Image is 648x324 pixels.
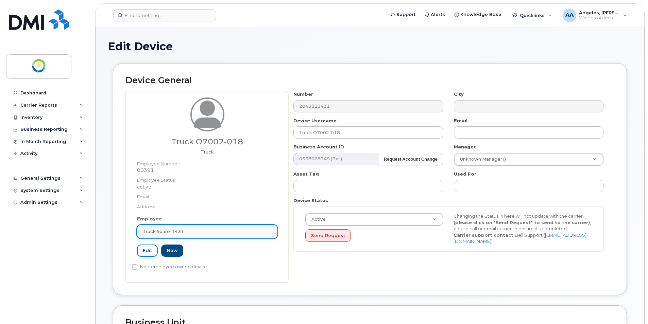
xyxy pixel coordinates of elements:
dt: Email: [137,190,277,200]
a: Alerts [420,8,450,21]
a: Support [386,8,420,21]
strong: (please click on "Send Request" to send to the carrier) [454,220,590,225]
span: Active [307,216,326,222]
span: Unknown Manager () [456,156,506,162]
label: City [454,91,464,97]
span: Support [396,11,415,18]
a: [EMAIL_ADDRESS][DOMAIN_NAME] [454,232,586,244]
label: Asset Tag [293,171,319,177]
span: Knowledge Base [460,11,501,18]
div: Changing the Status in here will not update with the carrier, , please call or email carrier to e... [448,213,597,245]
span: Truck Spare-1431 [143,228,184,235]
dt: Employee Number: [137,157,277,167]
label: Email [454,118,467,124]
span: Angeles, [PERSON_NAME] [579,10,620,15]
label: Business Account ID [293,144,344,150]
div: Quicklinks [507,8,557,22]
div: Angeles, Armilyn [558,8,632,22]
span: Wireless Admin [579,15,620,21]
label: Device Username [293,118,337,124]
button: Send Request [305,229,351,242]
h1: Edit Device [108,40,632,52]
a: Unknown Manager () [454,153,603,165]
h2: Device General [125,76,614,85]
input: Non-employee owned device [132,264,137,270]
a: Active [306,213,443,226]
span: Job title [201,149,214,155]
label: Employee [137,216,162,222]
dt: Address: [137,200,277,210]
a: Truck Spare-1431 [137,225,277,238]
label: Used For [454,171,476,177]
label: Number [293,91,313,97]
span: Alerts [431,11,445,18]
dd: 00391 [137,167,277,174]
span: AA [565,11,574,19]
input: Find something... [113,9,216,21]
button: Request Account Change [378,153,443,165]
a: Knowledge Base [450,8,506,21]
strong: Request Account Change [384,157,438,162]
label: Manager [454,144,476,150]
h3: Truck O7002-018 [137,138,277,146]
label: Non-employee owned device [132,263,207,271]
dd: active [137,183,277,190]
label: Device Status [293,197,328,204]
dt: Employee Status: [137,174,277,183]
strong: Carrier support contact: [454,232,515,238]
a: New [161,245,183,257]
a: Edit [137,245,158,257]
span: Quicklinks [520,13,545,18]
